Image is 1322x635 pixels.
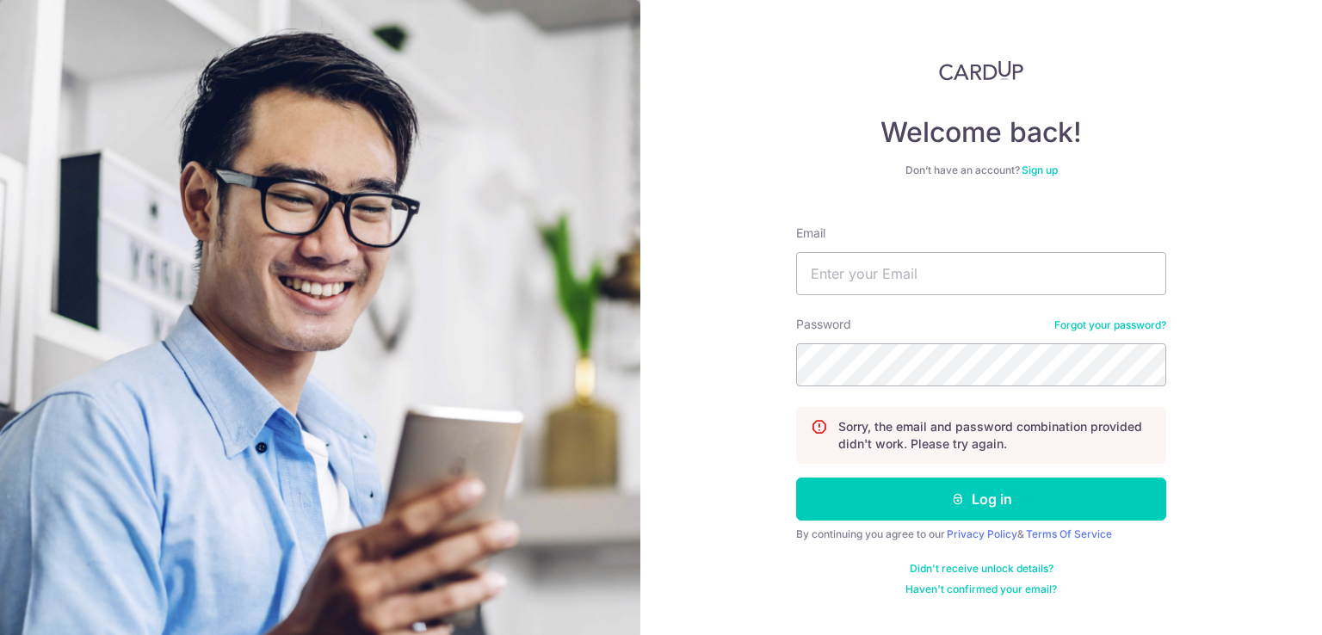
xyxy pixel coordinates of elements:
a: Terms Of Service [1026,527,1112,540]
img: CardUp Logo [939,60,1023,81]
div: By continuing you agree to our & [796,527,1166,541]
a: Didn't receive unlock details? [910,562,1053,576]
input: Enter your Email [796,252,1166,295]
p: Sorry, the email and password combination provided didn't work. Please try again. [838,418,1152,453]
label: Password [796,316,851,333]
a: Privacy Policy [947,527,1017,540]
label: Email [796,225,825,242]
button: Log in [796,478,1166,521]
a: Forgot your password? [1054,318,1166,332]
div: Don’t have an account? [796,163,1166,177]
a: Haven't confirmed your email? [905,583,1057,596]
h4: Welcome back! [796,115,1166,150]
a: Sign up [1022,163,1058,176]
